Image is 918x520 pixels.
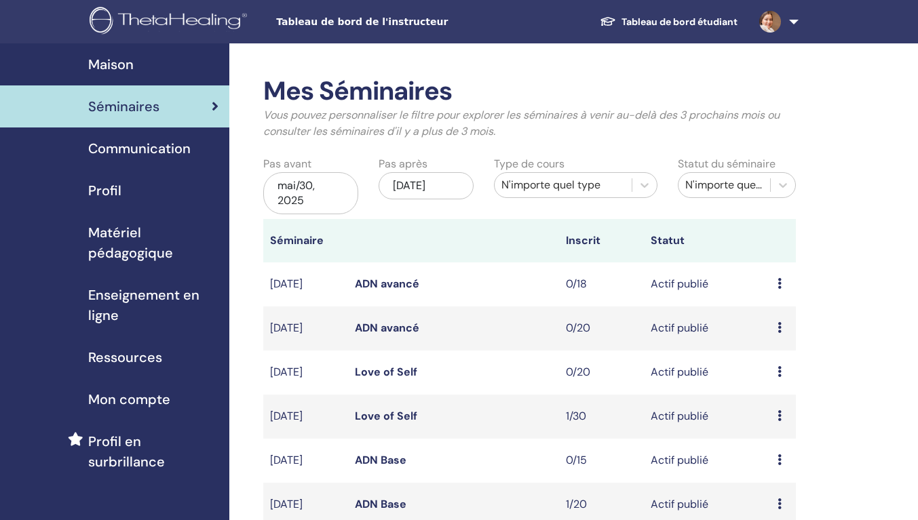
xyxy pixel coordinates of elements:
[355,277,419,291] a: ADN avancé
[88,431,218,472] span: Profil en surbrillance
[263,262,348,306] td: [DATE]
[644,306,771,351] td: Actif publié
[355,365,417,379] a: Love of Self
[276,15,480,29] span: Tableau de bord de l'instructeur
[501,177,626,193] div: N'importe quel type
[559,351,644,395] td: 0/20
[644,219,771,262] th: Statut
[88,54,134,75] span: Maison
[559,439,644,483] td: 0/15
[559,306,644,351] td: 0/20
[355,321,419,335] a: ADN avancé
[644,262,771,306] td: Actif publié
[263,107,796,140] p: Vous pouvez personnaliser le filtre pour explorer les séminaires à venir au-delà des 3 prochains ...
[88,389,170,409] span: Mon compte
[559,395,644,439] td: 1/30
[88,138,191,159] span: Communication
[88,285,218,325] span: Enseignement en ligne
[589,9,748,35] a: Tableau de bord étudiant
[379,156,427,172] label: Pas après
[685,177,763,193] div: N'importe quel statut
[355,497,406,511] a: ADN Base
[600,16,616,27] img: graduation-cap-white.svg
[355,409,417,423] a: Love of Self
[263,351,348,395] td: [DATE]
[494,156,565,172] label: Type de cours
[88,96,159,117] span: Séminaires
[644,395,771,439] td: Actif publié
[678,156,776,172] label: Statut du séminaire
[355,453,406,467] a: ADN Base
[263,172,358,214] div: mai/30, 2025
[559,262,644,306] td: 0/18
[263,219,348,262] th: Séminaire
[88,180,121,201] span: Profil
[263,395,348,439] td: [DATE]
[88,347,162,367] span: Ressources
[263,76,796,107] h2: Mes Séminaires
[88,222,218,263] span: Matériel pédagogique
[644,351,771,395] td: Actif publié
[644,439,771,483] td: Actif publié
[263,439,348,483] td: [DATE]
[379,172,474,199] div: [DATE]
[559,219,644,262] th: Inscrit
[90,7,252,37] img: logo.png
[263,156,311,172] label: Pas avant
[759,11,781,33] img: default.jpg
[263,306,348,351] td: [DATE]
